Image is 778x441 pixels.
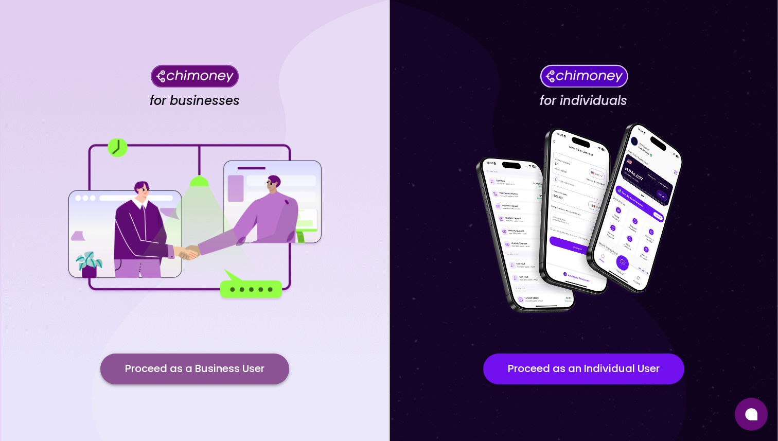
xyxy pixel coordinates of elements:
[455,117,712,323] img: for individuals
[735,398,768,431] button: Open chat window
[100,354,289,384] button: Proceed as a Business User
[66,138,323,301] img: for businesses
[540,93,627,109] h4: for individuals
[540,64,628,87] img: Chimoney for individuals
[483,354,684,384] button: Proceed as an Individual User
[151,64,239,87] img: Chimoney for businesses
[150,93,240,109] h4: for businesses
